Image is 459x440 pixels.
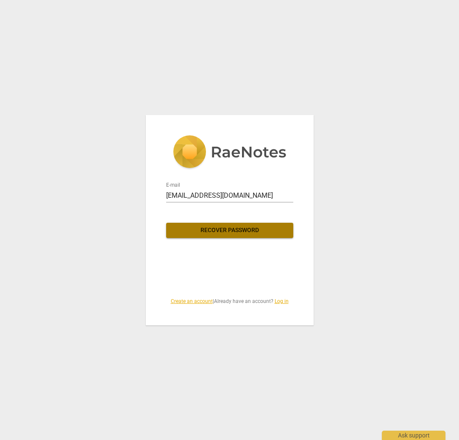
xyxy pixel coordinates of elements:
span: Recover password [173,226,287,235]
a: Create an account [171,298,213,304]
a: Log in [275,298,289,304]
label: E-mail [166,182,180,188]
button: Recover password [166,223,293,238]
span: | Already have an account? [166,298,293,305]
img: 5ac2273c67554f335776073100b6d88f.svg [173,135,287,170]
div: Ask support [382,431,445,440]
